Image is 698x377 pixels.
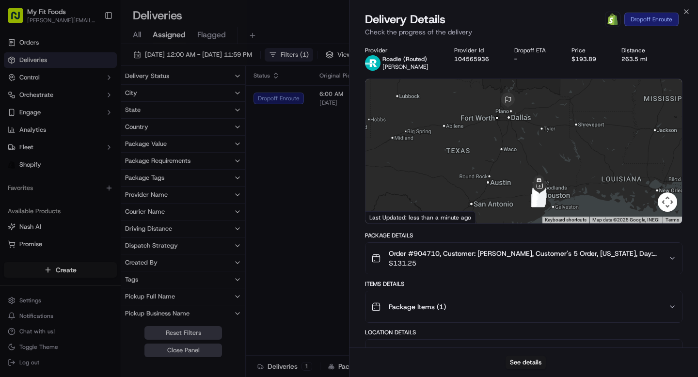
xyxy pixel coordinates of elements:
span: [PERSON_NAME] [382,63,428,71]
div: 37 [534,188,546,200]
img: 1736555255976-a54dd68f-1ca7-489b-9aae-adbdc363a1c4 [10,93,27,110]
div: Past conversations [10,126,65,134]
div: Provider [365,47,439,54]
span: My Fit Foods [389,346,428,355]
div: - [514,55,556,63]
img: roadie-logo-v2.jpg [365,55,381,71]
div: Price [571,47,606,54]
span: Knowledge Base [19,190,74,200]
div: Last Updated: less than a minute ago [365,211,476,223]
span: Wisdom [PERSON_NAME] [30,150,103,158]
img: 8571987876998_91fb9ceb93ad5c398215_72.jpg [20,93,38,110]
a: Open this area in Google Maps (opens a new window) [368,211,400,223]
p: Check the progress of the delivery [365,27,682,37]
div: Items Details [365,280,682,288]
span: 6:00 AM [638,346,665,355]
div: Package Details [365,232,682,239]
div: Distance [621,47,657,54]
button: My Fit Foods6:00 AM [365,340,682,371]
button: See all [150,124,176,136]
button: Start new chat [165,95,176,107]
a: 📗Knowledge Base [6,187,78,204]
span: $131.25 [389,258,661,268]
button: Keyboard shortcuts [545,217,587,223]
a: 💻API Documentation [78,187,159,204]
span: API Documentation [92,190,156,200]
div: 💻 [82,191,90,199]
a: Terms (opens in new tab) [666,217,679,222]
div: 263.5 mi [621,55,657,63]
span: Delivery Details [365,12,445,27]
button: Map camera controls [658,192,677,212]
button: 104565936 [454,55,489,63]
a: Powered byPylon [68,214,117,221]
div: 30 [532,188,545,201]
input: Got a question? Start typing here... [25,63,174,73]
div: 📗 [10,191,17,199]
button: Package Items (1) [365,291,682,322]
div: $193.89 [571,55,606,63]
p: Welcome 👋 [10,39,176,54]
img: Google [368,211,400,223]
span: Package Items ( 1 ) [389,302,446,312]
div: 9 [531,194,544,207]
img: Wisdom Oko [10,141,25,160]
div: Location Details [365,329,682,336]
span: Pylon [96,214,117,221]
button: Order #904710, Customer: [PERSON_NAME], Customer's 5 Order, [US_STATE], Day: [DATE] | Time: 6AM-9... [365,243,682,274]
span: Map data ©2025 Google, INEGI [592,217,660,222]
div: We're available if you need us! [44,102,133,110]
span: Order #904710, Customer: [PERSON_NAME], Customer's 5 Order, [US_STATE], Day: [DATE] | Time: 6AM-9AM [389,249,661,258]
a: Shopify [605,12,620,27]
p: Roadie (Routed) [382,55,428,63]
img: Nash [10,10,29,29]
span: [DATE] [111,150,130,158]
div: 10 [532,195,544,207]
button: See details [506,356,546,369]
img: Shopify [607,14,619,25]
span: • [105,150,109,158]
img: 1736555255976-a54dd68f-1ca7-489b-9aae-adbdc363a1c4 [19,151,27,158]
div: Dropoff ETA [514,47,556,54]
div: Start new chat [44,93,159,102]
div: Provider Id [454,47,499,54]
